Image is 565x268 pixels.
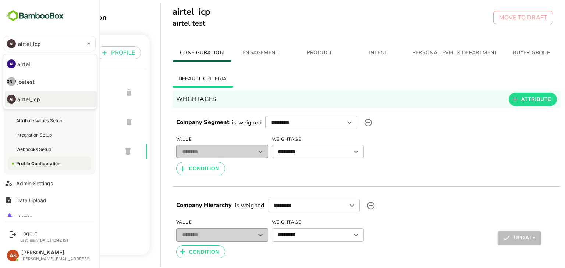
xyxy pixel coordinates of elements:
div: joetest [3,107,121,137]
div: basic tabs example [147,70,535,88]
p: PROFILE [85,48,109,57]
h6: WEIGHTAGES [150,94,191,104]
span: Value [150,217,242,228]
span: CONFIGURATION [151,48,201,58]
button: UPDATE [472,231,515,245]
h6: Company Hierarchy [150,201,206,210]
button: CONDITION [150,162,199,175]
button: ATTRIBUTE [483,93,532,106]
div: simple tabs [147,44,535,62]
button: DEFAULT CRITERIA [147,70,207,88]
div: airtel_icp [3,137,121,166]
span: Weightage [246,217,338,228]
div: Profile Configuration [9,12,124,22]
p: joetest [17,78,35,86]
span: CONDITION [163,247,193,257]
button: CONDITION [150,245,199,259]
span: Weightage [246,134,338,145]
p: airtel_icp [17,95,40,103]
label: upload picture [335,115,350,130]
label: upload picture [338,198,352,213]
span: PRODUCT [269,48,319,58]
p: MOVE TO DRAFT [473,13,522,22]
div: AI [7,59,16,68]
span: Value [150,134,242,145]
span: airtel_icp [9,147,90,156]
span: airtel [9,88,92,97]
span: CONDITION [163,164,193,173]
span: joetest [9,117,92,126]
h6: Company Segment [150,118,204,127]
button: Open [325,146,335,157]
div: AI [7,95,16,104]
div: [PERSON_NAME] [7,77,16,86]
p: is weighed [209,201,239,210]
button: Open [321,200,331,211]
p: is weighed [206,118,236,127]
span: BUYER GROUP [481,48,531,58]
button: Open [325,230,335,240]
p: PROFILE [9,48,33,57]
h6: airtel test [147,18,184,29]
span: INTENT [328,48,378,58]
h5: airtel_icp [147,6,184,18]
span: PERSONA LEVEL X DEPARTMENT [387,48,472,58]
p: airtel [17,60,30,68]
span: ENGAGEMENT [210,48,260,58]
div: airtel [3,78,121,107]
button: PROFILE [71,46,115,59]
span: ATTRIBUTE [495,95,526,104]
button: MOVE TO DRAFT [468,11,527,24]
button: Open [319,117,329,128]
